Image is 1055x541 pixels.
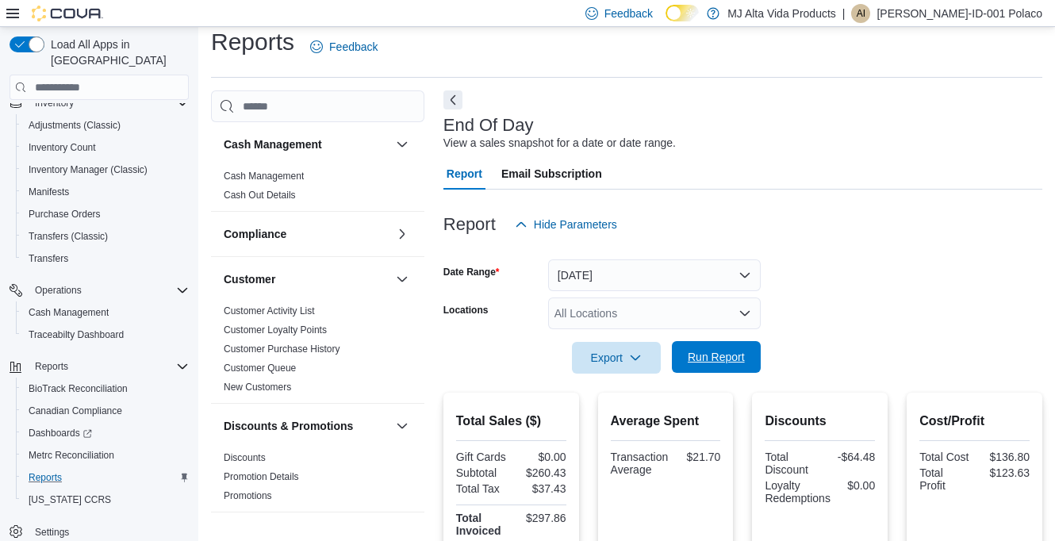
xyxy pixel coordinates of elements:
[978,451,1030,463] div: $136.80
[22,446,121,465] a: Metrc Reconciliation
[765,412,875,431] h2: Discounts
[29,208,101,221] span: Purchase Orders
[211,301,424,403] div: Customer
[16,225,195,247] button: Transfers (Classic)
[16,489,195,511] button: [US_STATE] CCRS
[29,94,80,113] button: Inventory
[672,341,761,373] button: Run Report
[224,324,327,336] a: Customer Loyalty Points
[44,36,189,68] span: Load All Apps in [GEOGRAPHIC_DATA]
[29,141,96,154] span: Inventory Count
[224,452,266,463] a: Discounts
[443,266,500,278] label: Date Range
[877,4,1042,23] p: [PERSON_NAME]-ID-001 Polaco
[666,5,699,21] input: Dark Mode
[22,468,68,487] a: Reports
[35,284,82,297] span: Operations
[29,252,68,265] span: Transfers
[304,31,384,63] a: Feedback
[447,158,482,190] span: Report
[32,6,103,21] img: Cova
[22,182,189,201] span: Manifests
[456,412,566,431] h2: Total Sales ($)
[978,466,1030,479] div: $123.63
[456,451,508,463] div: Gift Cards
[738,307,751,320] button: Open list of options
[29,405,122,417] span: Canadian Compliance
[224,171,304,182] a: Cash Management
[393,270,412,289] button: Customer
[224,418,389,434] button: Discounts & Promotions
[16,301,195,324] button: Cash Management
[224,136,389,152] button: Cash Management
[224,490,272,501] a: Promotions
[16,378,195,400] button: BioTrack Reconciliation
[22,249,75,268] a: Transfers
[919,412,1030,431] h2: Cost/Profit
[224,189,296,201] span: Cash Out Details
[29,186,69,198] span: Manifests
[224,226,286,242] h3: Compliance
[22,446,189,465] span: Metrc Reconciliation
[22,138,102,157] a: Inventory Count
[22,379,189,398] span: BioTrack Reconciliation
[224,271,389,287] button: Customer
[224,471,299,482] a: Promotion Details
[514,512,566,524] div: $297.86
[501,158,602,190] span: Email Subscription
[22,401,189,420] span: Canadian Compliance
[16,324,195,346] button: Traceabilty Dashboard
[16,159,195,181] button: Inventory Manager (Classic)
[823,451,875,463] div: -$64.48
[35,360,68,373] span: Reports
[29,119,121,132] span: Adjustments (Classic)
[224,362,296,374] span: Customer Queue
[224,305,315,317] a: Customer Activity List
[29,382,128,395] span: BioTrack Reconciliation
[456,482,508,495] div: Total Tax
[35,526,69,539] span: Settings
[22,424,98,443] a: Dashboards
[29,163,148,176] span: Inventory Manager (Classic)
[674,451,720,463] div: $21.70
[514,466,566,479] div: $260.43
[224,136,322,152] h3: Cash Management
[16,136,195,159] button: Inventory Count
[22,116,127,135] a: Adjustments (Classic)
[16,203,195,225] button: Purchase Orders
[29,230,108,243] span: Transfers (Classic)
[393,135,412,154] button: Cash Management
[688,349,745,365] span: Run Report
[765,451,816,476] div: Total Discount
[611,412,721,431] h2: Average Spent
[29,449,114,462] span: Metrc Reconciliation
[224,382,291,393] a: New Customers
[851,4,870,23] div: Angelo-ID-001 Polaco
[857,4,865,23] span: AI
[16,114,195,136] button: Adjustments (Classic)
[837,479,875,492] div: $0.00
[548,259,761,291] button: [DATE]
[224,363,296,374] a: Customer Queue
[29,328,124,341] span: Traceabilty Dashboard
[443,135,676,152] div: View a sales snapshot for a date or date range.
[22,401,129,420] a: Canadian Compliance
[29,357,75,376] button: Reports
[16,400,195,422] button: Canadian Compliance
[22,468,189,487] span: Reports
[443,304,489,317] label: Locations
[22,116,189,135] span: Adjustments (Classic)
[22,303,115,322] a: Cash Management
[604,6,653,21] span: Feedback
[514,451,566,463] div: $0.00
[456,466,508,479] div: Subtotal
[224,190,296,201] a: Cash Out Details
[224,489,272,502] span: Promotions
[22,205,189,224] span: Purchase Orders
[3,279,195,301] button: Operations
[16,181,195,203] button: Manifests
[22,182,75,201] a: Manifests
